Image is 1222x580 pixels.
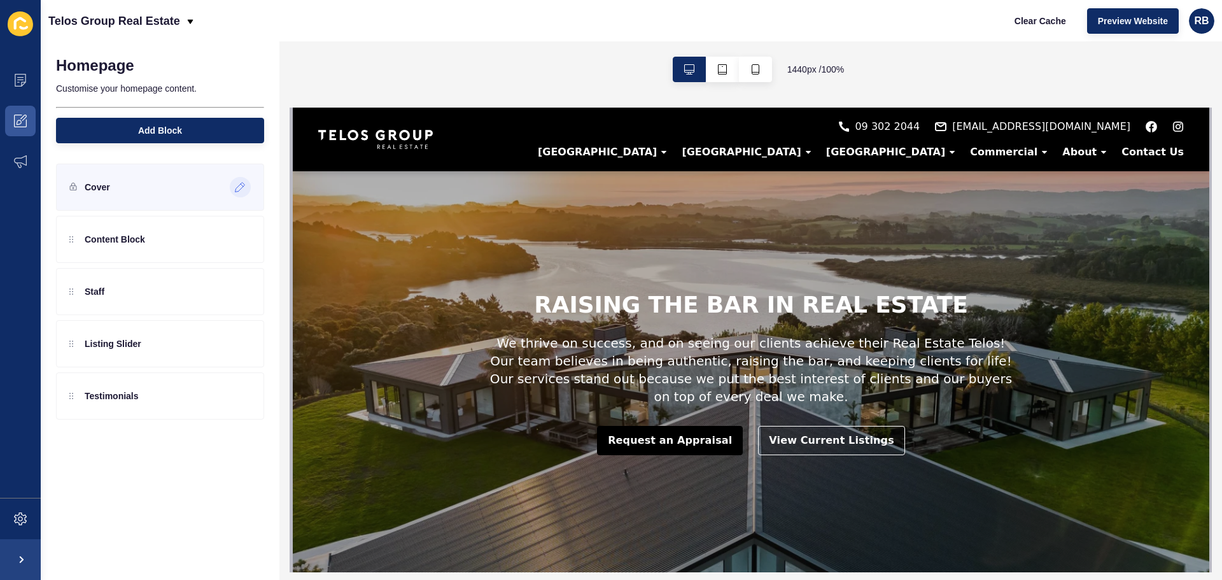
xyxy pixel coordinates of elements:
[192,227,724,298] h2: We thrive on success, and on seeing our clients achieve their Real Estate Telos! Our team believe...
[48,5,180,37] p: Telos Group Real Estate
[562,11,627,27] span: 09 302 2044
[56,118,264,143] button: Add Block
[1015,15,1066,27] span: Clear Cache
[1194,15,1209,27] span: RB
[1098,15,1168,27] span: Preview Website
[56,74,264,103] p: Customise your homepage content.
[25,22,140,41] img: logo
[85,181,110,194] p: Cover
[642,13,838,25] a: [EMAIL_ADDRESS][DOMAIN_NAME]
[465,318,612,348] a: View Current Listings
[85,285,104,298] p: Staff
[25,3,140,60] a: logo
[56,57,134,74] h1: Homepage
[304,318,450,348] a: Request an Appraisal
[85,390,139,402] p: Testimonials
[659,11,838,27] span: [EMAIL_ADDRESS][DOMAIN_NAME]
[670,38,762,51] div: Commercial
[546,13,627,25] a: 09 302 2044
[853,13,864,25] a: facebook
[762,38,821,51] div: About
[880,13,891,25] a: instagram
[245,38,364,50] span: [GEOGRAPHIC_DATA]
[381,38,525,51] div: [GEOGRAPHIC_DATA]
[533,38,652,50] span: [GEOGRAPHIC_DATA]
[526,38,670,51] div: [GEOGRAPHIC_DATA]
[769,38,804,50] span: About
[389,38,508,50] span: [GEOGRAPHIC_DATA]
[85,233,145,246] p: Content Block
[241,183,675,211] h1: RAISING THE BAR IN REAL ESTATE
[237,38,381,51] div: [GEOGRAPHIC_DATA]
[787,63,845,76] span: 1440 px / 100 %
[1087,8,1179,34] button: Preview Website
[1004,8,1077,34] button: Clear Cache
[138,124,182,137] span: Add Block
[85,337,141,350] p: Listing Slider
[677,38,745,50] span: Commercial
[821,38,891,50] a: Contact Us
